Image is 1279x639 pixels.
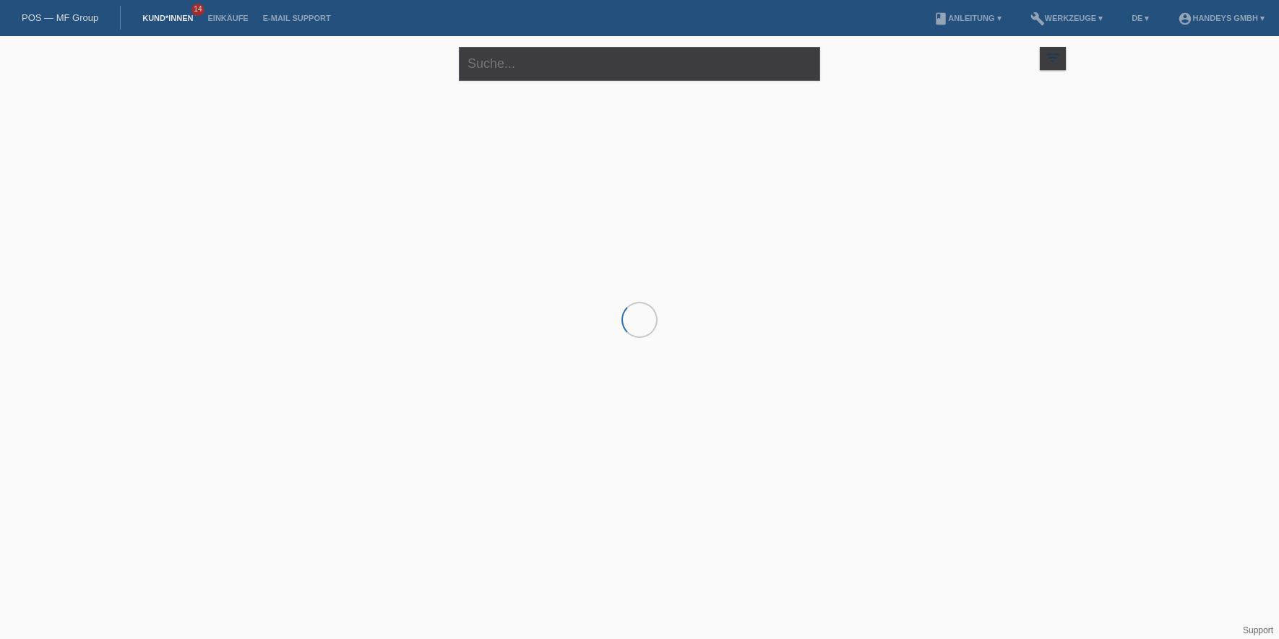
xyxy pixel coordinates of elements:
i: book [934,12,948,26]
a: account_circleHandeys GmbH ▾ [1171,14,1272,22]
a: E-Mail Support [256,14,338,22]
a: Kund*innen [135,14,200,22]
i: account_circle [1178,12,1192,26]
a: POS — MF Group [22,12,98,23]
a: Support [1243,625,1273,635]
a: DE ▾ [1124,14,1156,22]
a: bookAnleitung ▾ [926,14,1008,22]
span: 14 [191,4,204,16]
a: buildWerkzeuge ▾ [1023,14,1111,22]
a: Einkäufe [200,14,255,22]
i: filter_list [1045,50,1061,66]
input: Suche... [459,47,820,81]
i: build [1030,12,1045,26]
